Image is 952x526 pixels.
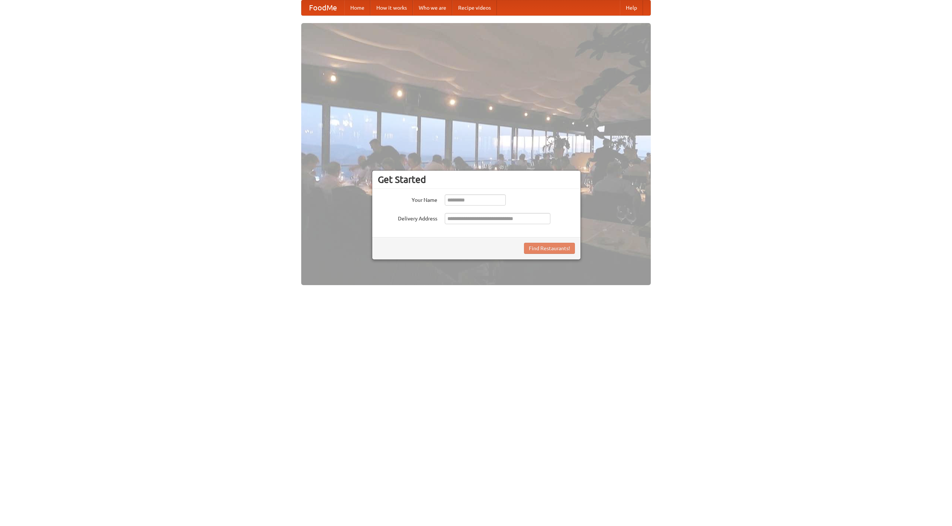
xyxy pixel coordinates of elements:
a: Recipe videos [452,0,497,15]
a: Who we are [413,0,452,15]
h3: Get Started [378,174,575,185]
a: FoodMe [302,0,344,15]
label: Your Name [378,194,437,204]
a: Help [620,0,643,15]
button: Find Restaurants! [524,243,575,254]
a: How it works [370,0,413,15]
a: Home [344,0,370,15]
label: Delivery Address [378,213,437,222]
